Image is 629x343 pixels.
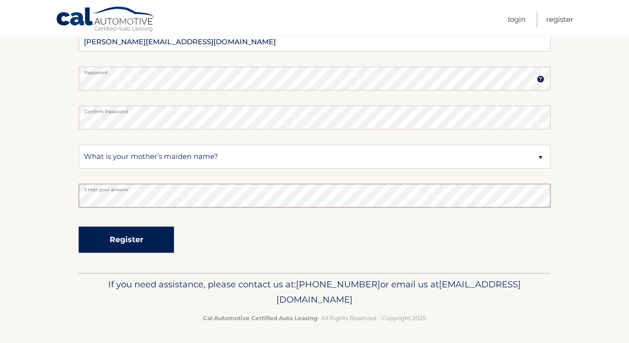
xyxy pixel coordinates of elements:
a: Register [546,11,573,27]
label: Password [79,67,550,74]
a: Cal Automotive [56,6,156,34]
strong: Cal Automotive Certified Auto Leasing [203,314,317,322]
button: Register [79,226,174,253]
span: [EMAIL_ADDRESS][DOMAIN_NAME] [276,279,521,305]
span: [PHONE_NUMBER] [296,279,380,290]
img: tooltip.svg [537,75,544,83]
label: Enter your answer [79,184,550,191]
label: Confirm Password [79,106,550,113]
input: Email [79,28,550,51]
p: - All Rights Reserved - Copyright 2025 [85,313,544,323]
p: If you need assistance, please contact us at: or email us at [85,277,544,307]
a: Login [508,11,526,27]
